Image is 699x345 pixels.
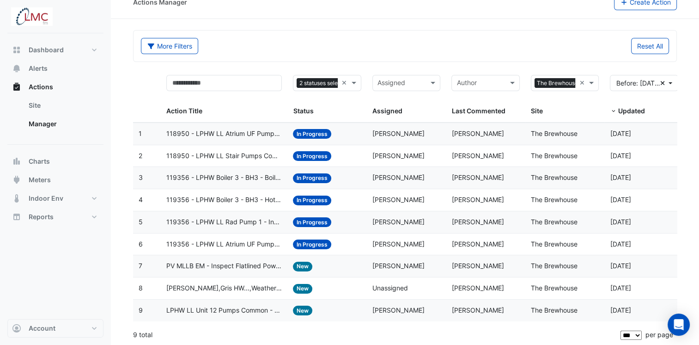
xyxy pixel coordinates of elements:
fa-icon: Clear [660,78,665,88]
span: In Progress [293,129,331,139]
span: [PERSON_NAME] [372,262,425,270]
span: [PERSON_NAME] [451,240,504,248]
span: 2025-07-07T11:10:08.668 [610,152,631,160]
span: Actions [29,82,53,92]
span: 2024-11-27T11:24:52.363 [610,306,631,314]
img: Company Logo [11,7,53,26]
span: 1 [139,129,142,137]
button: Reset All [631,38,669,54]
app-icon: Meters [12,175,21,185]
button: Indoor Env [7,189,103,208]
span: per page [645,331,673,339]
button: Before: [DATE] [610,75,678,91]
span: Assigned [372,107,402,115]
span: Last Commented [451,107,505,115]
span: [PERSON_NAME] [451,284,504,292]
span: Account [29,324,55,333]
span: In Progress [293,240,331,249]
span: [PERSON_NAME] [451,196,504,203]
span: Unassigned [372,284,408,292]
span: [PERSON_NAME] [372,306,425,314]
span: The Brewhouse [531,262,577,270]
button: More Filters [141,38,198,54]
span: 2025-07-07T11:09:31.560 [610,218,631,226]
span: Before: 02 Aug 25 [616,79,660,87]
span: The Brewhouse [531,240,577,248]
span: 2025-07-07T11:10:16.358 [610,129,631,137]
app-icon: Dashboard [12,45,21,55]
button: Meters [7,171,103,189]
span: [PERSON_NAME] [372,152,425,160]
span: 2024-11-27T11:31:27.857 [610,262,631,270]
app-icon: Actions [12,82,21,92]
span: 2025-07-07T11:09:15.649 [610,240,631,248]
button: Charts [7,152,103,171]
app-icon: Indoor Env [12,194,21,203]
span: 5 [139,218,143,226]
span: In Progress [293,196,331,205]
span: Indoor Env [29,194,63,203]
button: Dashboard [7,41,103,59]
app-icon: Reports [12,212,21,222]
button: Alerts [7,59,103,78]
span: Meters [29,175,51,185]
div: Open Intercom Messenger [668,314,690,336]
span: 7 [139,262,142,270]
span: New [293,306,312,315]
span: In Progress [293,151,331,161]
span: Clear [579,78,587,88]
span: The Brewhouse [531,218,577,226]
button: Actions [7,78,103,96]
span: [PERSON_NAME] [372,240,425,248]
span: [PERSON_NAME] [451,306,504,314]
span: 3 [139,173,143,181]
span: Reports [29,212,54,222]
span: 119356 - LPHW LL Rad Pump 1 - Inspect Pump Not Operating [166,217,282,228]
button: Account [7,319,103,338]
span: [PERSON_NAME] [372,173,425,181]
span: Dashboard [29,45,64,55]
span: Action Title [166,107,202,115]
span: LPHW LL Unit 12 Pumps Common - Mismatch Alarm [166,305,282,316]
span: 118950 - LPHW LL Stair Pumps Common - Inspect Pump Not Operating [166,151,282,161]
span: 4 [139,196,143,203]
span: [PERSON_NAME] [372,129,425,137]
span: 119356 - LPHW LL Atrium UF Pumps Common - Inspect Pump Not Operating [166,239,282,250]
span: [PERSON_NAME] [451,218,504,226]
span: 119356 - LPHW Boiler 3 - BH3 - Boiler Operating When Outside Air Temperature Is High [166,172,282,183]
span: PV MLLB EM - Inspect Flatlined Power Sub-Meter [166,261,282,271]
span: New [293,262,312,271]
span: Alerts [29,64,48,73]
span: The Brewhouse [531,284,577,292]
div: Actions [7,96,103,137]
span: [PERSON_NAME] [451,129,504,137]
app-icon: Charts [12,157,21,166]
app-icon: Alerts [12,64,21,73]
span: In Progress [293,173,331,183]
span: 6 [139,240,143,248]
span: 2024-11-27T11:27:55.054 [610,284,631,292]
span: Status [293,107,313,115]
span: The Brewhouse [531,196,577,203]
span: The Brewhouse [531,129,577,137]
span: New [293,284,312,294]
span: Clear [341,78,349,88]
span: In Progress [293,217,331,227]
span: Updated [618,107,644,115]
span: The Brewhouse [531,306,577,314]
span: [PERSON_NAME] [451,152,504,160]
span: The Brewhouse [531,173,577,181]
span: 2 [139,152,142,160]
span: [PERSON_NAME],Gris HW...,Weather - Primary pumps on but boiler is off or vice-versa [166,283,282,294]
span: 119356 - LPHW Boiler 3 - BH3 - Hot Water Boiler Excessive Operation (Enable only) [166,195,282,205]
button: Reports [7,208,103,226]
span: 2025-07-07T11:09:43.649 [610,173,631,181]
span: [PERSON_NAME] [372,196,425,203]
span: Site [531,107,543,115]
span: 9 [139,306,143,314]
span: 8 [139,284,143,292]
span: [PERSON_NAME] [451,262,504,270]
a: Manager [21,115,103,133]
span: 118950 - LPHW LL Atrium UF Pumps Common - Confirm Unit Overnight Operation (Energy Waste) [166,129,282,139]
span: The Brewhouse [535,78,580,88]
